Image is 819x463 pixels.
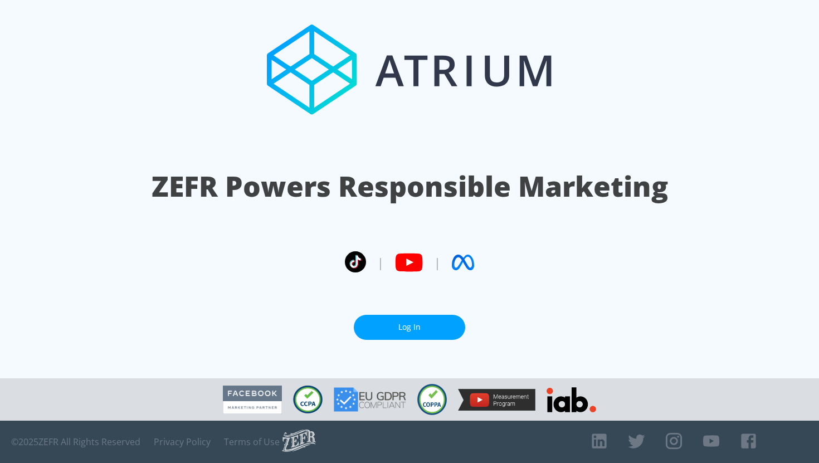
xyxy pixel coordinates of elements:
[154,436,211,447] a: Privacy Policy
[377,254,384,271] span: |
[293,386,323,413] img: CCPA Compliant
[223,386,282,414] img: Facebook Marketing Partner
[11,436,140,447] span: © 2025 ZEFR All Rights Reserved
[354,315,465,340] a: Log In
[224,436,280,447] a: Terms of Use
[417,384,447,415] img: COPPA Compliant
[434,254,441,271] span: |
[547,387,596,412] img: IAB
[334,387,406,412] img: GDPR Compliant
[458,389,535,411] img: YouTube Measurement Program
[152,167,668,206] h1: ZEFR Powers Responsible Marketing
